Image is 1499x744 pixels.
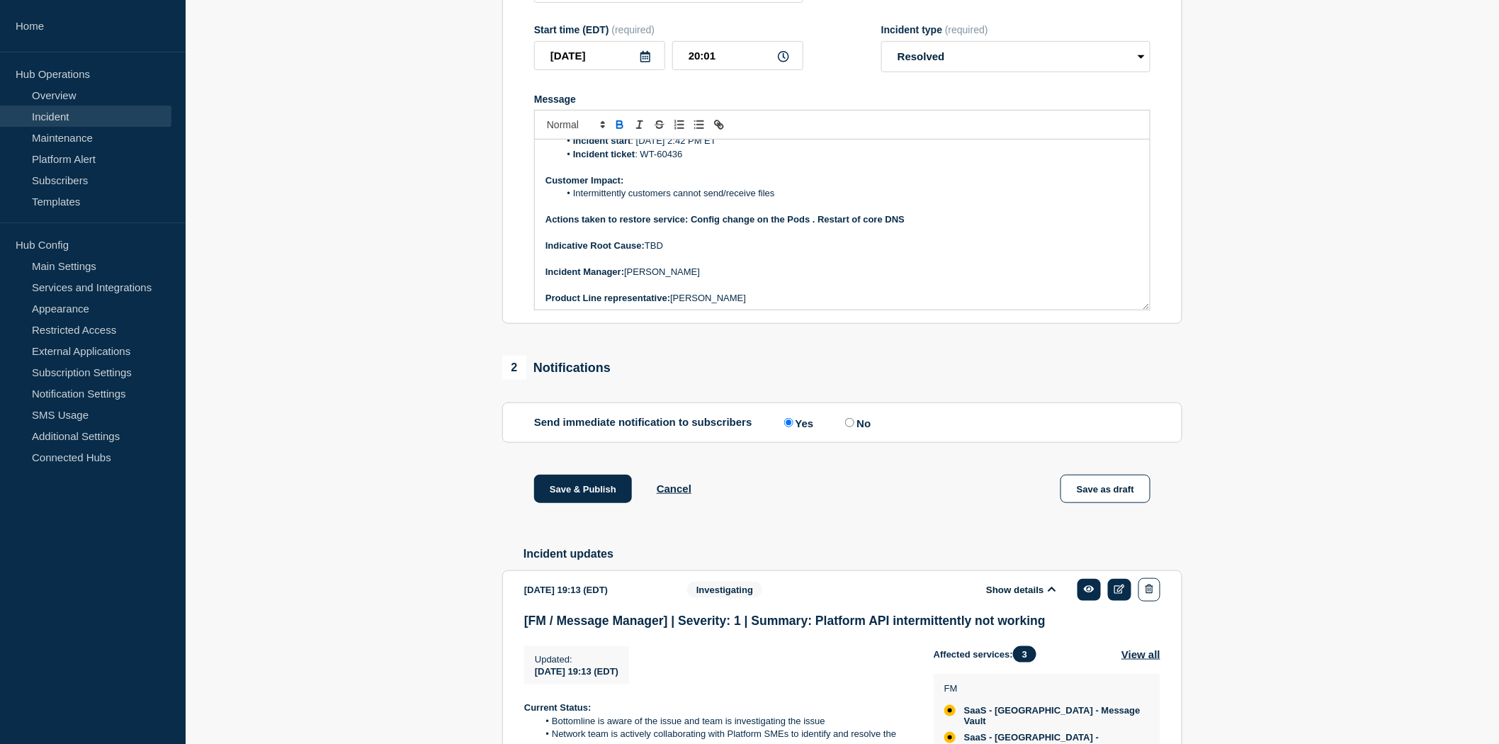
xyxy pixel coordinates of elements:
h2: Incident updates [524,548,1182,560]
p: Updated : [535,654,618,665]
strong: Indicative Root Cause: [545,240,645,251]
li: : [DATE] 2:42 PM ET [560,135,1140,147]
button: Toggle ordered list [669,116,689,133]
li: : WT-60436 [560,148,1140,161]
div: Message [534,94,1150,105]
button: Toggle bold text [610,116,630,133]
span: (required) [612,24,655,35]
button: View all [1121,646,1160,663]
input: No [845,418,854,427]
button: Show details [982,584,1060,596]
span: 2 [502,356,526,380]
span: SaaS - [GEOGRAPHIC_DATA] - Message Vault [964,705,1146,726]
span: 3 [1013,646,1036,663]
p: [PERSON_NAME] [545,292,1139,305]
span: Investigating [687,582,762,598]
button: Toggle link [709,116,729,133]
button: Toggle italic text [630,116,650,133]
strong: Incident Manager: [545,266,624,277]
strong: Product Line representative: [545,293,670,303]
strong: Current Status: [524,702,592,713]
span: (required) [945,24,988,35]
div: Incident type [881,24,1150,35]
div: [DATE] 19:13 (EDT) [524,578,666,602]
div: affected [944,705,956,716]
select: Incident type [881,41,1150,72]
div: Message [535,140,1150,310]
p: FM [944,683,1146,694]
div: Start time (EDT) [534,24,803,35]
button: Cancel [657,483,691,495]
div: affected [944,732,956,743]
button: Toggle bulleted list [689,116,709,133]
span: [DATE] 19:13 (EDT) [535,666,618,677]
input: HH:MM [672,41,803,70]
li: Bottomline is aware of the issue and team is investigating the issue [538,715,912,728]
button: Save as draft [1060,475,1150,503]
span: Font size [541,116,610,133]
button: Save & Publish [534,475,632,503]
label: No [842,416,871,429]
li: Intermittently customers cannot send/receive files [560,187,1140,200]
label: Yes [781,416,814,429]
p: [PERSON_NAME] [545,266,1139,278]
div: Send immediate notification to subscribers [534,416,1150,429]
p: TBD [545,239,1139,252]
strong: Incident start [573,135,631,146]
div: Notifications [502,356,611,380]
p: Send immediate notification to subscribers [534,416,752,429]
strong: Customer Impact: [545,175,624,186]
button: Toggle strikethrough text [650,116,669,133]
h3: [FM / Message Manager] | Severity: 1 | Summary: Platform API intermittently not working [524,614,1160,629]
strong: Incident ticket [573,149,635,159]
strong: Actions taken to restore service: Config change on the Pods . Restart of core DNS [545,214,905,225]
input: YYYY-MM-DD [534,41,665,70]
input: Yes [784,418,793,427]
span: Affected services: [934,646,1043,663]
